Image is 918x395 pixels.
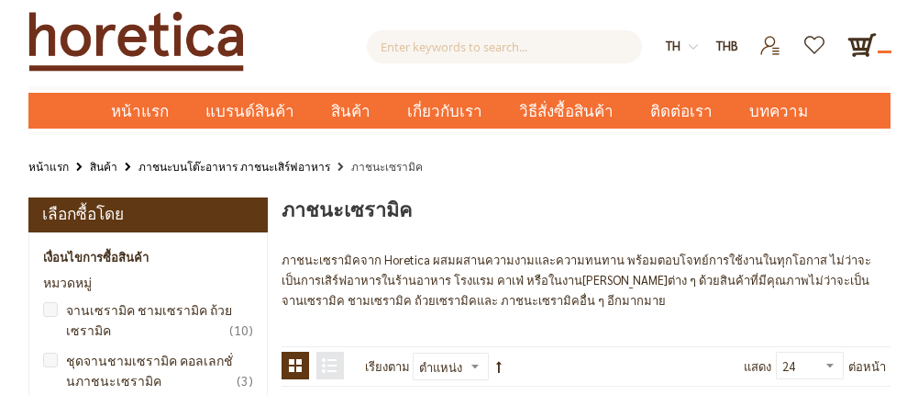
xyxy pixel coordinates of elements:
a: หน้าแรก [93,93,187,129]
a: ติดต่อเรา [632,93,731,129]
span: ภาชนะเซรามิค [282,195,412,225]
span: บทความ [749,93,808,130]
strong: ตาราง [282,352,309,379]
a: ภาชนะบนโต๊ะอาหาร ภาชนะเสิร์ฟอาหาร [138,156,330,176]
a: หน้าแรก [28,156,69,176]
img: Horetica.com [28,11,244,72]
span: เกี่ยวกับเรา [407,93,482,130]
a: ชุดจานชามเซรามิค คอลเลกชั่นภาชนะเซรามิค3 [52,350,253,391]
a: จานเซรามิค ชามเซรามิค ถ้วยเซรามิค [282,292,477,308]
strong: ภาชนะเซรามิค [351,159,423,174]
strong: เงื่อนไขการซื้อสินค้า [43,247,149,267]
span: 10 [229,320,253,340]
span: 3 [237,370,253,390]
span: ติดต่อเรา [650,93,713,130]
span: หน้าแรก [111,99,169,123]
a: รายการโปรด [793,30,838,46]
span: สินค้า [331,93,371,130]
span: แบรนด์สินค้า [205,93,294,130]
span: THB [716,38,738,53]
a: เข้าสู่ระบบ [748,30,793,46]
span: แสดง [744,358,771,374]
a: แบรนด์สินค้า [187,93,313,129]
img: dropdown-icon.svg [689,42,698,51]
p: ภาชนะเซรามิคจาก Horetica ผสมผสานความงามและความทนทาน พร้อมตอบโจทย์การใช้งานในทุกโอกาส ไม่ว่าจะเป็น... [282,250,890,310]
a: สินค้า [90,156,117,176]
a: จานเซรามิค ชามเซรามิค ถ้วยเซรามิค10 [52,299,253,341]
strong: เลือกซื้อโดย [42,202,124,228]
label: เรียงตาม [365,352,410,381]
a: บทความ [731,93,826,129]
a: วิธีสั่งซื้อสินค้า [501,93,632,129]
a: เกี่ยวกับเรา [389,93,501,129]
a: สินค้า [313,93,389,129]
span: ต่อหน้า [848,352,886,381]
span: th [666,38,680,53]
span: วิธีสั่งซื้อสินค้า [519,93,614,130]
div: หมวดหมู่ [43,276,253,290]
